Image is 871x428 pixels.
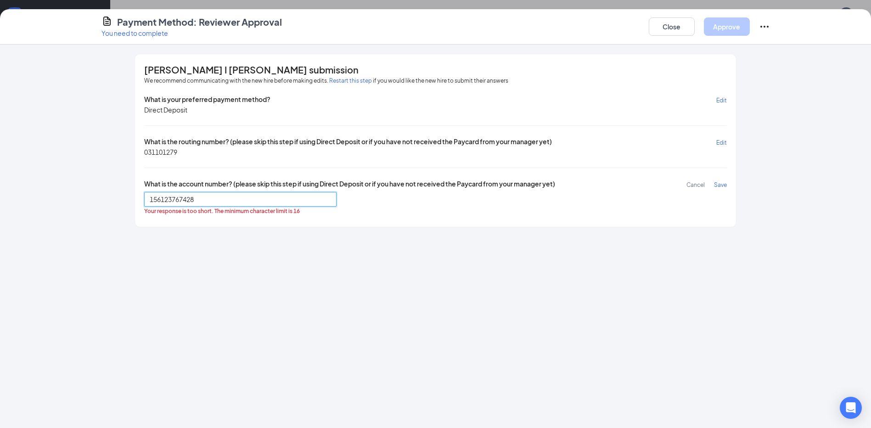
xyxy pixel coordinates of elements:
button: Edit [716,137,727,147]
span: Edit [716,139,727,146]
span: What is the routing number? (please skip this step if using Direct Deposit or if you have not rec... [144,137,552,147]
button: Restart this step [329,76,372,85]
span: Direct Deposit [144,105,187,114]
span: [PERSON_NAME] I [PERSON_NAME] submission [144,65,359,74]
button: Approve [704,17,750,36]
div: Open Intercom Messenger [840,397,862,419]
span: What is the account number? (please skip this step if using Direct Deposit or if you have not rec... [144,179,555,190]
p: You need to complete [101,28,282,38]
span: Your response is too short. The minimum character limit is 16 [144,207,726,216]
button: Cancel [686,179,714,190]
h4: Payment Method: Reviewer Approval [117,16,282,28]
span: We recommend communicating with the new hire before making edits. if you would like the new hire ... [144,76,508,85]
span: 031101279 [144,147,177,157]
span: Edit [716,97,727,104]
span: What is your preferred payment method? [144,95,270,105]
span: Save [714,181,727,188]
button: Edit [716,95,727,105]
span: Cancel [686,181,705,188]
button: Close [649,17,695,36]
svg: Ellipses [759,21,770,32]
button: Save [714,179,727,190]
svg: CustomFormIcon [101,16,112,27]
